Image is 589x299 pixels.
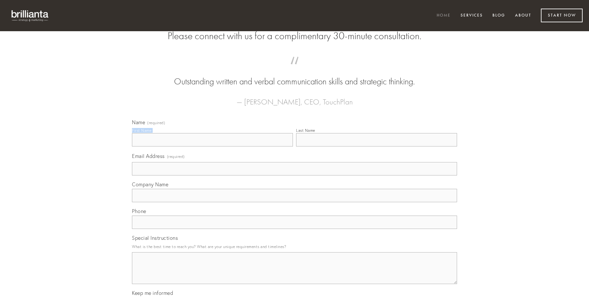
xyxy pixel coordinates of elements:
[132,242,457,251] p: What is the best time to reach you? What are your unique requirements and timelines?
[132,208,146,214] span: Phone
[132,30,457,42] h2: Please connect with us for a complimentary 30-minute consultation.
[511,11,535,21] a: About
[132,153,165,159] span: Email Address
[132,235,178,241] span: Special Instructions
[456,11,487,21] a: Services
[488,11,509,21] a: Blog
[541,9,583,22] a: Start Now
[132,128,151,133] div: First Name
[132,119,145,125] span: Name
[132,181,168,188] span: Company Name
[142,63,447,88] blockquote: Outstanding written and verbal communication skills and strategic thinking.
[147,121,165,125] span: (required)
[142,63,447,75] span: “
[296,128,315,133] div: Last Name
[433,11,455,21] a: Home
[167,152,185,161] span: (required)
[142,88,447,108] figcaption: — [PERSON_NAME], CEO, TouchPlan
[132,290,173,296] span: Keep me informed
[6,6,54,25] img: brillianta - research, strategy, marketing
